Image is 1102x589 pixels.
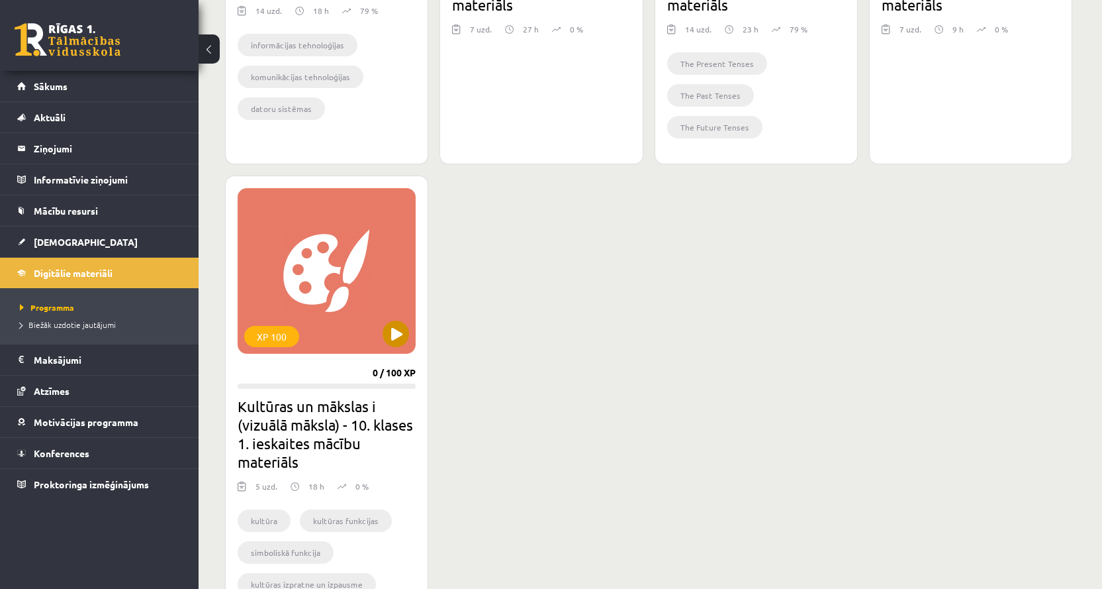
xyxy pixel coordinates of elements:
li: The Past Tenses [667,84,754,107]
p: 0 % [570,23,583,35]
p: 18 h [308,480,324,492]
span: Konferences [34,447,89,459]
span: Biežāk uzdotie jautājumi [20,319,116,330]
span: Mācību resursi [34,205,98,217]
li: komunikācijas tehnoloģijas [238,66,363,88]
div: XP 100 [244,326,299,347]
span: Motivācijas programma [34,416,138,428]
li: kultūras funkcijas [300,509,392,532]
li: The Future Tenses [667,116,762,138]
div: 5 uzd. [255,480,277,500]
span: Aktuāli [34,111,66,123]
div: 14 uzd. [255,5,282,25]
div: 7 uzd. [899,23,921,43]
a: Motivācijas programma [17,407,182,437]
span: Sākums [34,80,68,92]
li: simboliskā funkcija [238,541,334,564]
p: 0 % [355,480,369,492]
a: Rīgas 1. Tālmācības vidusskola [15,23,120,56]
a: Programma [20,301,185,313]
p: 27 h [523,23,539,35]
li: datoru sistēmas [238,97,325,120]
li: informācijas tehnoloģijas [238,34,357,56]
a: Biežāk uzdotie jautājumi [20,319,185,331]
a: Konferences [17,438,182,468]
p: 23 h [743,23,758,35]
a: Proktoringa izmēģinājums [17,469,182,500]
li: kultūra [238,509,291,532]
span: Programma [20,302,74,313]
span: Atzīmes [34,385,69,397]
legend: Informatīvie ziņojumi [34,164,182,195]
div: 14 uzd. [685,23,712,43]
span: Proktoringa izmēģinājums [34,478,149,490]
legend: Ziņojumi [34,133,182,164]
legend: Maksājumi [34,345,182,375]
a: Ziņojumi [17,133,182,164]
a: Aktuāli [17,102,182,133]
p: 18 h [313,5,329,17]
a: Atzīmes [17,376,182,406]
li: The Present Tenses [667,52,767,75]
p: 9 h [952,23,964,35]
a: Sākums [17,71,182,101]
a: [DEMOGRAPHIC_DATA] [17,227,182,257]
a: Informatīvie ziņojumi [17,164,182,195]
span: [DEMOGRAPHIC_DATA] [34,236,138,248]
p: 79 % [790,23,807,35]
p: 0 % [995,23,1008,35]
div: 7 uzd. [470,23,492,43]
p: 79 % [360,5,378,17]
a: Maksājumi [17,345,182,375]
a: Digitālie materiāli [17,258,182,288]
span: Digitālie materiāli [34,267,113,279]
a: Mācību resursi [17,195,182,226]
h2: Kultūras un mākslas i (vizuālā māksla) - 10. klases 1. ieskaites mācību materiāls [238,397,416,471]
